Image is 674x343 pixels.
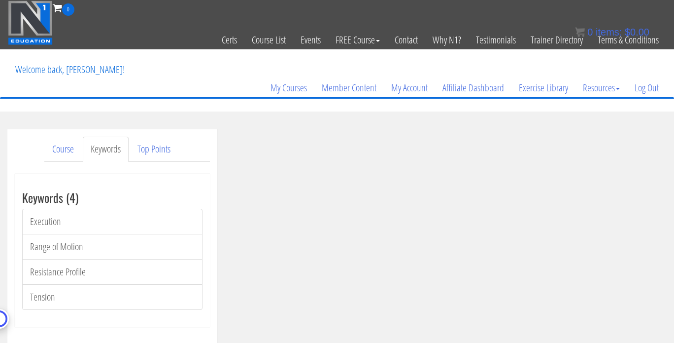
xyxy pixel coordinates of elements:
[328,16,387,64] a: FREE Course
[435,64,511,112] a: Affiliate Dashboard
[425,16,469,64] a: Why N1?
[590,16,666,64] a: Terms & Conditions
[387,16,425,64] a: Contact
[314,64,384,112] a: Member Content
[293,16,328,64] a: Events
[44,137,82,162] a: Course
[22,234,202,260] a: Range of Motion
[575,64,627,112] a: Resources
[83,137,129,162] a: Keywords
[8,50,132,89] p: Welcome back, [PERSON_NAME]!
[625,27,630,38] span: $
[625,27,649,38] bdi: 0.00
[469,16,523,64] a: Testimonials
[22,259,202,285] a: Resistance Profile
[62,3,74,16] span: 0
[130,137,178,162] a: Top Points
[384,64,435,112] a: My Account
[22,209,202,234] a: Execution
[244,16,293,64] a: Course List
[8,0,53,45] img: n1-education
[53,1,74,14] a: 0
[575,27,585,37] img: icon11.png
[627,64,666,112] a: Log Out
[523,16,590,64] a: Trainer Directory
[587,27,593,38] span: 0
[22,191,202,204] h3: Keywords (4)
[575,27,649,38] a: 0 items: $0.00
[511,64,575,112] a: Exercise Library
[214,16,244,64] a: Certs
[596,27,622,38] span: items:
[263,64,314,112] a: My Courses
[22,284,202,310] a: Tension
